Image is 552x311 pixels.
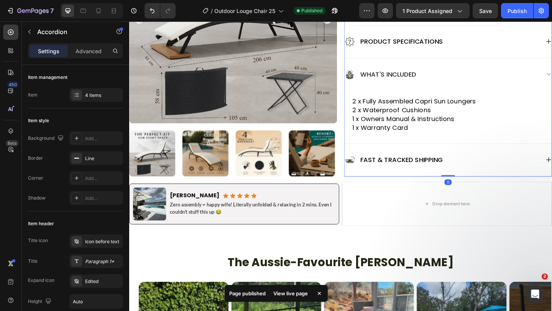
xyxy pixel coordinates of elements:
p: Page published [229,290,266,297]
span: Published [301,7,322,14]
div: Item style [28,117,49,124]
p: Accordion [37,27,102,36]
input: Auto [70,295,123,308]
div: Beta [6,140,18,146]
p: Advanced [76,47,102,55]
iframe: Design area [129,21,552,311]
span: / [211,7,213,15]
div: Rich Text Editor. Editing area: main [250,144,343,157]
p: Settings [38,47,59,55]
div: Paragraph 1* [85,258,121,265]
p: 2 x Waterproof Cushions 1 x Owners Manual & Instructions 1 x Warranty Card [243,91,459,120]
p: Zero assembly = happy wife! Literally unfolded & relaxing in 2 mins. Even I couldn't stuff this up 😂 [44,195,223,211]
div: 4 items [85,92,121,99]
div: Item [28,92,38,98]
div: Background [28,133,65,144]
div: Drop element here [330,195,371,201]
div: Add... [85,175,121,182]
iframe: Intercom live chat [526,285,544,303]
div: Rich Text Editor. Editing area: main [250,51,314,64]
div: Publish [508,7,527,15]
button: 1 product assigned [396,3,470,18]
div: Title icon [28,237,48,244]
span: Save [479,8,492,14]
div: Edited [85,278,121,285]
span: 2 [542,273,548,280]
div: Corner [28,175,43,182]
button: Publish [501,3,533,18]
p: Fast & Tracked Shipping [251,146,342,155]
div: 450 [7,82,18,88]
div: Border [28,155,43,162]
button: 7 [3,3,57,18]
div: 0 [343,172,351,178]
h2: The Aussie-Favourite [PERSON_NAME] [6,253,454,271]
p: 2 x Fully Assembled Capri Sun Loungers [243,82,459,91]
div: Undo/Redo [145,3,176,18]
p: 7 [50,6,54,15]
strong: [PERSON_NAME] [44,185,98,193]
span: Outdoor Louge Chair 25 [214,7,275,15]
span: 1 product assigned [402,7,452,15]
div: Height [28,296,53,307]
div: Expand icon [28,277,54,284]
div: Add... [85,135,121,142]
button: Save [473,3,498,18]
img: gempages_560213916362212442-b0e57e9f-d255-4e47-91c1-7c9aba0935a4.webp [4,180,40,216]
div: View live page [269,288,312,299]
div: Item management [28,74,67,81]
div: Title [28,258,38,265]
div: Line [85,155,121,162]
div: Add... [85,195,121,202]
div: Shadow [28,195,46,201]
div: Icon before text [85,238,121,245]
div: Item header [28,220,54,227]
p: What's Included [251,52,312,62]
